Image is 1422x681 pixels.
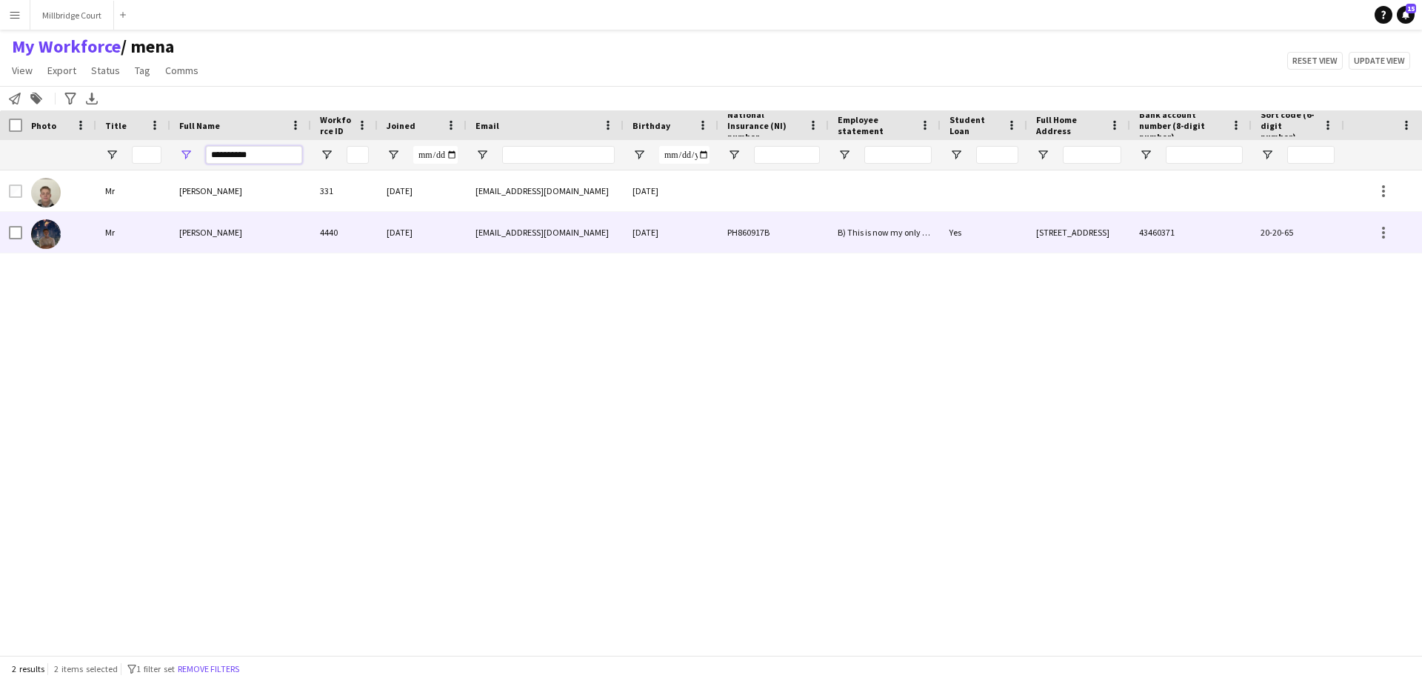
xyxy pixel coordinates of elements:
input: Full Name Filter Input [206,146,302,164]
a: Tag [129,61,156,80]
button: Millbridge Court [30,1,114,30]
app-action-btn: Advanced filters [61,90,79,107]
a: My Workforce [12,36,121,58]
img: Luke Taylor [31,219,61,249]
button: Open Filter Menu [1036,148,1049,162]
div: [EMAIL_ADDRESS][DOMAIN_NAME] [467,170,624,211]
input: Employee statement Filter Input [864,146,932,164]
input: National Insurance (NI) number Filter Input [754,146,820,164]
button: Open Filter Menu [727,148,741,162]
div: [DATE] [378,212,467,253]
input: Full Home Address Filter Input [1063,146,1121,164]
span: 15 [1406,4,1416,13]
input: Sort code (6-digit number) Filter Input [1287,146,1335,164]
button: Open Filter Menu [387,148,400,162]
button: Open Filter Menu [320,148,333,162]
span: [PERSON_NAME] [179,185,242,196]
app-action-btn: Export XLSX [83,90,101,107]
span: National Insurance (NI) number [727,109,802,142]
a: 15 [1397,6,1415,24]
span: Full Name [179,120,220,131]
div: Mr [96,212,170,253]
span: Bank account number (8-digit number) [1139,109,1225,142]
span: Comms [165,64,198,77]
div: 331 [311,170,378,211]
input: Bank account number (8-digit number) Filter Input [1166,146,1243,164]
a: View [6,61,39,80]
span: Status [91,64,120,77]
span: Joined [387,120,415,131]
button: Open Filter Menu [632,148,646,162]
div: [DATE] [624,212,718,253]
div: [EMAIL_ADDRESS][DOMAIN_NAME] [467,212,624,253]
span: Yes [949,227,961,238]
a: Status [85,61,126,80]
span: [PERSON_NAME] [179,227,242,238]
span: 1 filter set [136,663,175,674]
button: Open Filter Menu [949,148,963,162]
div: [DATE] [378,170,467,211]
button: Open Filter Menu [1139,148,1152,162]
span: 43460371 [1139,227,1175,238]
app-action-btn: Notify workforce [6,90,24,107]
span: PH860917B [727,227,770,238]
input: Row Selection is disabled for this row (unchecked) [9,185,22,198]
input: Title Filter Input [132,146,161,164]
input: Workforce ID Filter Input [347,146,369,164]
button: Update view [1349,52,1410,70]
div: [DATE] [624,170,718,211]
span: 2 items selected [54,663,118,674]
app-action-btn: Add to tag [27,90,45,107]
button: Open Filter Menu [838,148,851,162]
span: mena [121,36,174,58]
span: Student Loan [949,114,1001,136]
button: Open Filter Menu [1261,148,1274,162]
div: Mr [96,170,170,211]
span: View [12,64,33,77]
a: Export [41,61,82,80]
input: Email Filter Input [502,146,615,164]
span: [STREET_ADDRESS] [1036,227,1109,238]
input: Joined Filter Input [413,146,458,164]
span: Workforce ID [320,114,351,136]
span: Photo [31,120,56,131]
button: Reset view [1287,52,1343,70]
span: 20-20-65 [1261,227,1293,238]
span: Title [105,120,127,131]
span: Email [475,120,499,131]
input: Birthday Filter Input [659,146,710,164]
div: 4440 [311,212,378,253]
span: Birthday [632,120,670,131]
span: Export [47,64,76,77]
button: Open Filter Menu [475,148,489,162]
span: Sort code (6-digit number) [1261,109,1317,142]
button: Open Filter Menu [105,148,118,162]
button: Open Filter Menu [179,148,193,162]
input: Student Loan Filter Input [976,146,1018,164]
span: Tag [135,64,150,77]
img: Luke Taylor [31,178,61,207]
a: Comms [159,61,204,80]
button: Remove filters [175,661,242,677]
span: Full Home Address [1036,114,1104,136]
span: Employee statement [838,114,914,136]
